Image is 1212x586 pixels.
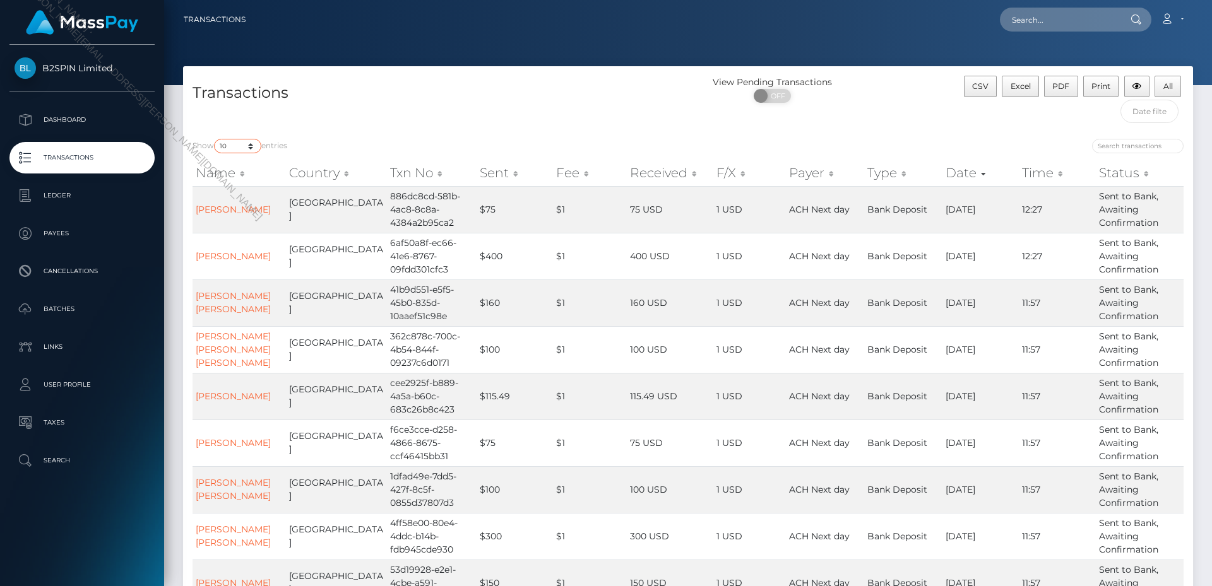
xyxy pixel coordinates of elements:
[553,326,627,373] td: $1
[184,6,246,33] a: Transactions
[942,160,1019,185] th: Date: activate to sort column ascending
[477,466,553,513] td: $100
[1096,186,1184,233] td: Sent to Bank, Awaiting Confirmation
[9,180,155,211] a: Ledger
[286,186,387,233] td: [GEOGRAPHIC_DATA]
[1000,8,1119,32] input: Search...
[193,82,679,104] h4: Transactions
[553,466,627,513] td: $1
[387,160,477,185] th: Txn No: activate to sort column ascending
[553,186,627,233] td: $1
[15,57,36,79] img: B2SPIN Limited
[1096,466,1184,513] td: Sent to Bank, Awaiting Confirmation
[477,326,553,373] td: $100
[286,279,387,326] td: [GEOGRAPHIC_DATA]
[1155,76,1181,97] button: All
[1124,76,1150,97] button: Column visibility
[9,142,155,173] a: Transactions
[477,513,553,560] td: $300
[1096,160,1184,185] th: Status: activate to sort column ascending
[1019,373,1096,419] td: 11:57
[942,466,1019,513] td: [DATE]
[942,326,1019,373] td: [DATE]
[286,419,387,466] td: [GEOGRAPHIC_DATA]
[789,530,850,542] span: ACH Next day
[713,373,786,419] td: 1 USD
[942,513,1019,560] td: [DATE]
[196,437,271,448] a: [PERSON_NAME]
[1092,139,1184,153] input: Search transactions
[864,513,942,560] td: Bank Deposit
[627,373,713,419] td: 115.49 USD
[713,233,786,279] td: 1 USD
[1002,76,1039,97] button: Excel
[553,160,627,185] th: Fee: activate to sort column ascending
[789,390,850,402] span: ACH Next day
[713,466,786,513] td: 1 USD
[196,204,271,215] a: [PERSON_NAME]
[196,250,271,262] a: [PERSON_NAME]
[1083,76,1119,97] button: Print
[1019,419,1096,466] td: 11:57
[1019,160,1096,185] th: Time: activate to sort column ascending
[9,104,155,136] a: Dashboard
[1091,81,1110,91] span: Print
[387,513,477,560] td: 4ff58e00-80e4-4ddc-b14b-fdb945cde930
[286,513,387,560] td: [GEOGRAPHIC_DATA]
[713,186,786,233] td: 1 USD
[864,466,942,513] td: Bank Deposit
[477,186,553,233] td: $75
[942,279,1019,326] td: [DATE]
[196,477,271,501] a: [PERSON_NAME] [PERSON_NAME]
[553,279,627,326] td: $1
[864,419,942,466] td: Bank Deposit
[553,233,627,279] td: $1
[713,279,786,326] td: 1 USD
[1120,100,1179,123] input: Date filter
[286,160,387,185] th: Country: activate to sort column ascending
[864,326,942,373] td: Bank Deposit
[864,233,942,279] td: Bank Deposit
[553,513,627,560] td: $1
[789,437,850,448] span: ACH Next day
[627,186,713,233] td: 75 USD
[477,373,553,419] td: $115.49
[942,186,1019,233] td: [DATE]
[286,373,387,419] td: [GEOGRAPHIC_DATA]
[15,262,150,281] p: Cancellations
[1019,233,1096,279] td: 12:27
[15,300,150,319] p: Batches
[942,419,1019,466] td: [DATE]
[477,160,553,185] th: Sent: activate to sort column ascending
[9,331,155,363] a: Links
[786,160,864,185] th: Payer: activate to sort column ascending
[789,484,850,495] span: ACH Next day
[387,466,477,513] td: 1dfad49e-7dd5-427f-8c5f-0855d37807d3
[1019,326,1096,373] td: 11:57
[196,524,271,548] a: [PERSON_NAME] [PERSON_NAME]
[627,326,713,373] td: 100 USD
[1052,81,1069,91] span: PDF
[9,293,155,325] a: Batches
[789,344,850,355] span: ACH Next day
[193,139,287,153] label: Show entries
[387,373,477,419] td: cee2925f-b889-4a5a-b60c-683c26b8c423
[1096,419,1184,466] td: Sent to Bank, Awaiting Confirmation
[9,407,155,438] a: Taxes
[553,373,627,419] td: $1
[942,373,1019,419] td: [DATE]
[1096,279,1184,326] td: Sent to Bank, Awaiting Confirmation
[477,279,553,326] td: $160
[864,186,942,233] td: Bank Deposit
[713,513,786,560] td: 1 USD
[942,233,1019,279] td: [DATE]
[15,148,150,167] p: Transactions
[627,513,713,560] td: 300 USD
[9,218,155,249] a: Payees
[9,369,155,401] a: User Profile
[1019,466,1096,513] td: 11:57
[627,279,713,326] td: 160 USD
[9,62,155,74] span: B2SPIN Limited
[864,373,942,419] td: Bank Deposit
[9,255,155,287] a: Cancellations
